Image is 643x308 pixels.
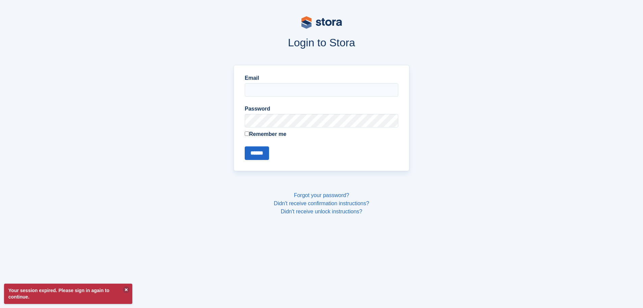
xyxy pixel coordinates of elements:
label: Email [245,74,398,82]
img: stora-logo-53a41332b3708ae10de48c4981b4e9114cc0af31d8433b30ea865607fb682f29.svg [301,16,342,29]
a: Didn't receive unlock instructions? [281,209,362,214]
h1: Login to Stora [105,37,538,49]
label: Remember me [245,130,398,138]
label: Password [245,105,398,113]
input: Remember me [245,132,249,136]
a: Didn't receive confirmation instructions? [274,200,369,206]
p: Your session expired. Please sign in again to continue. [4,284,132,304]
a: Forgot your password? [294,192,349,198]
